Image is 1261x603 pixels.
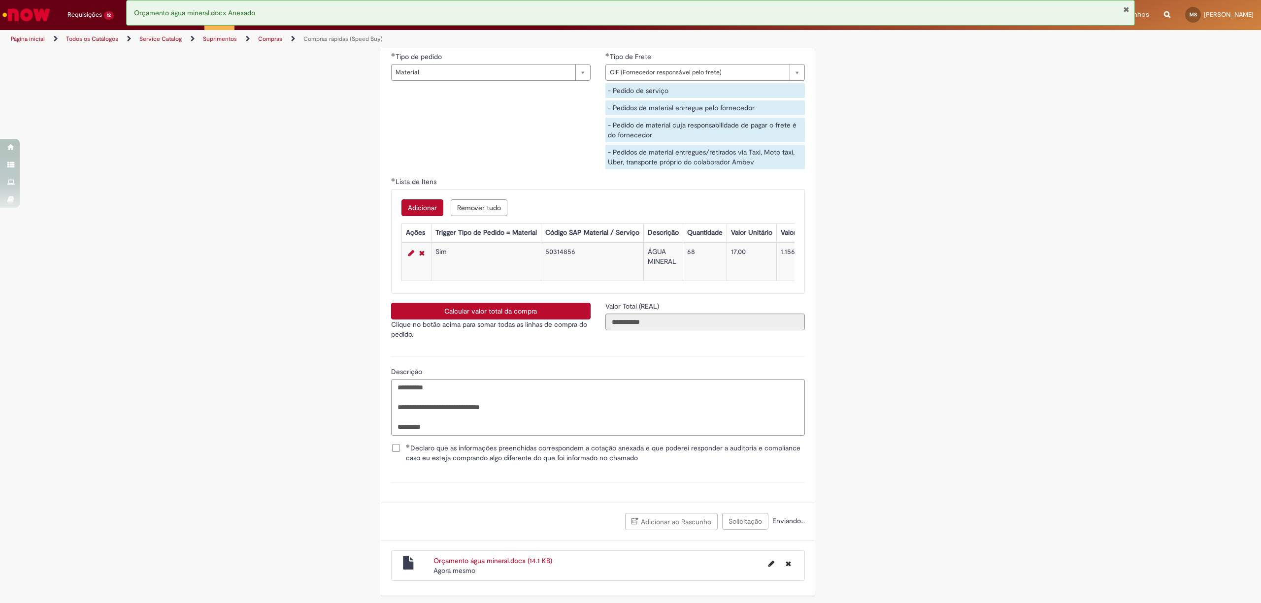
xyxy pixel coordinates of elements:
th: Quantidade [683,224,727,242]
div: - Pedidos de material entregue pelo fornecedor [605,100,805,115]
td: ÁGUA MINERAL [643,243,683,281]
a: Suprimentos [203,35,237,43]
span: 12 [104,11,114,20]
span: [PERSON_NAME] [1204,10,1254,19]
a: Compras [258,35,282,43]
span: Descrição [391,367,424,376]
th: Ações [401,224,431,242]
span: Somente leitura - Valor Total (REAL) [605,302,661,311]
span: Material [396,64,570,80]
span: Obrigatório Preenchido [605,53,610,57]
th: Valor Total Moeda [776,224,839,242]
span: Tipo de pedido [396,52,444,61]
a: Orçamento água mineral.docx (14.1 KB) [433,556,552,565]
span: Obrigatório Preenchido [391,53,396,57]
td: 50314856 [541,243,643,281]
div: - Pedido de material cuja responsabilidade de pagar o frete é do fornecedor [605,118,805,142]
textarea: Descrição [391,379,805,436]
span: Tipo de Frete [610,52,653,61]
p: Clique no botão acima para somar todas as linhas de compra do pedido. [391,319,591,339]
div: - Pedido de serviço [605,83,805,98]
span: Obrigatório Preenchido [406,444,410,448]
button: Remover todas as linhas de Lista de Itens [451,199,507,216]
th: Descrição [643,224,683,242]
div: - Pedidos de material entregues/retirados via Taxi, Moto taxi, Uber, transporte próprio do colabo... [605,145,805,169]
span: Lista de Itens [396,177,438,186]
td: 17,00 [727,243,776,281]
a: Service Catalog [139,35,182,43]
ul: Trilhas de página [7,30,833,48]
button: Editar nome de arquivo Orçamento água mineral.docx [763,556,780,571]
img: ServiceNow [1,5,52,25]
td: 68 [683,243,727,281]
button: Calcular valor total da compra [391,303,591,319]
a: Remover linha 1 [417,247,427,259]
a: Página inicial [11,35,45,43]
time: 28/08/2025 16:59:32 [433,566,475,575]
a: Editar Linha 1 [406,247,417,259]
label: Somente leitura - Valor Total (REAL) [605,301,661,311]
span: Agora mesmo [433,566,475,575]
td: 1.156,00 [776,243,839,281]
a: Todos os Catálogos [66,35,118,43]
button: Excluir Orçamento água mineral.docx [780,556,797,571]
th: Trigger Tipo de Pedido = Material [431,224,541,242]
th: Código SAP Material / Serviço [541,224,643,242]
th: Valor Unitário [727,224,776,242]
span: Enviando... [770,516,805,525]
span: MS [1190,11,1197,18]
a: Compras rápidas (Speed Buy) [303,35,383,43]
input: Valor Total (REAL) [605,314,805,330]
span: Requisições [67,10,102,20]
button: Adicionar uma linha para Lista de Itens [401,199,443,216]
button: Fechar Notificação [1123,5,1129,13]
span: Obrigatório Preenchido [391,178,396,182]
span: Orçamento água mineral.docx Anexado [134,8,255,17]
td: Sim [431,243,541,281]
span: CIF (Fornecedor responsável pelo frete) [610,64,785,80]
span: Declaro que as informações preenchidas correspondem a cotação anexada e que poderei responder a a... [406,443,805,463]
